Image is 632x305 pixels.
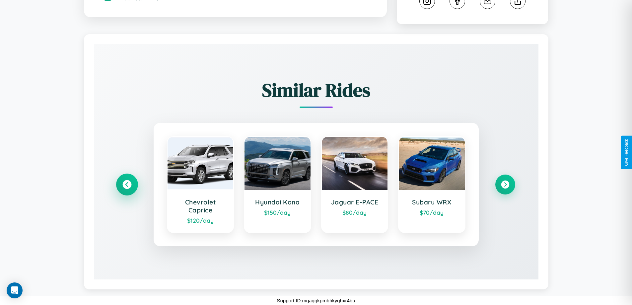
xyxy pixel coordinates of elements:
[321,136,388,233] a: Jaguar E-PACE$80/day
[398,136,465,233] a: Subaru WRX$70/day
[277,296,355,305] p: Support ID: mgaqqkpmbhkyghxr4bu
[405,198,458,206] h3: Subaru WRX
[251,209,304,216] div: $ 150 /day
[405,209,458,216] div: $ 70 /day
[174,217,227,224] div: $ 120 /day
[244,136,311,233] a: Hyundai Kona$150/day
[328,209,381,216] div: $ 80 /day
[7,282,23,298] div: Open Intercom Messenger
[117,77,515,103] h2: Similar Rides
[174,198,227,214] h3: Chevrolet Caprice
[251,198,304,206] h3: Hyundai Kona
[328,198,381,206] h3: Jaguar E-PACE
[167,136,234,233] a: Chevrolet Caprice$120/day
[624,139,629,166] div: Give Feedback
